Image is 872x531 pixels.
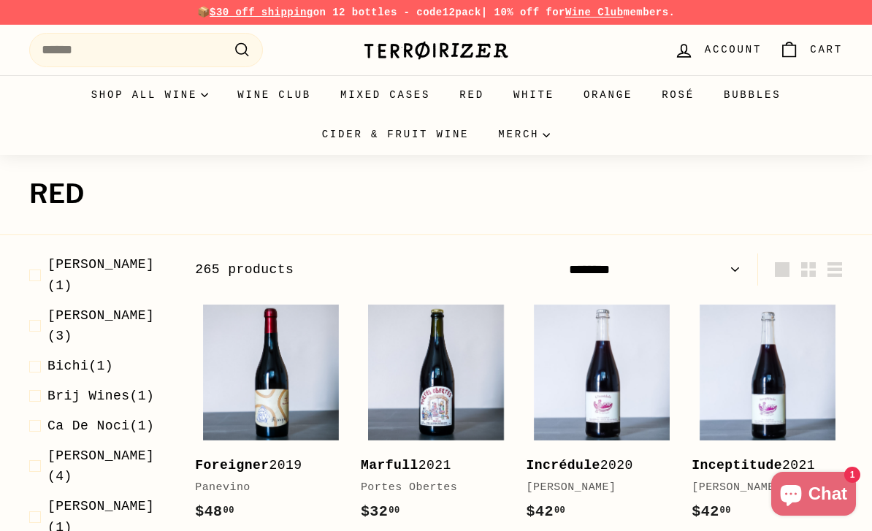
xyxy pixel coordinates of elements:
[29,180,843,209] h1: Red
[709,75,795,115] a: Bubbles
[326,75,445,115] a: Mixed Cases
[810,42,843,58] span: Cart
[692,455,828,476] div: 2021
[223,75,326,115] a: Wine Club
[47,416,154,437] span: (1)
[361,458,418,473] b: Marfull
[705,42,762,58] span: Account
[47,389,130,403] span: Brij Wines
[445,75,499,115] a: Red
[443,7,481,18] strong: 12pack
[527,455,663,476] div: 2020
[527,458,600,473] b: Incrédule
[527,503,566,520] span: $42
[483,115,565,154] summary: Merch
[361,479,497,497] div: Portes Obertes
[770,28,852,72] a: Cart
[307,115,484,154] a: Cider & Fruit Wine
[361,503,400,520] span: $32
[47,356,113,377] span: (1)
[195,455,332,476] div: 2019
[47,254,172,297] span: (1)
[223,505,234,516] sup: 00
[389,505,399,516] sup: 00
[692,458,782,473] b: Inceptitude
[569,75,647,115] a: Orange
[195,503,234,520] span: $48
[47,257,154,272] span: [PERSON_NAME]
[692,479,828,497] div: [PERSON_NAME]
[77,75,223,115] summary: Shop all wine
[554,505,565,516] sup: 00
[29,4,843,20] p: 📦 on 12 bottles - code | 10% off for members.
[47,359,88,373] span: Bichi
[720,505,731,516] sup: 00
[195,458,269,473] b: Foreigner
[647,75,709,115] a: Rosé
[692,503,731,520] span: $42
[47,419,130,433] span: Ca De Noci
[47,499,154,513] span: [PERSON_NAME]
[47,446,172,488] span: (4)
[665,28,770,72] a: Account
[565,7,624,18] a: Wine Club
[767,472,860,519] inbox-online-store-chat: Shopify online store chat
[47,386,154,407] span: (1)
[499,75,569,115] a: White
[195,259,519,280] div: 265 products
[527,479,663,497] div: [PERSON_NAME]
[47,305,172,348] span: (3)
[210,7,313,18] span: $30 off shipping
[47,308,154,323] span: [PERSON_NAME]
[195,479,332,497] div: Panevino
[361,455,497,476] div: 2021
[47,448,154,463] span: [PERSON_NAME]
